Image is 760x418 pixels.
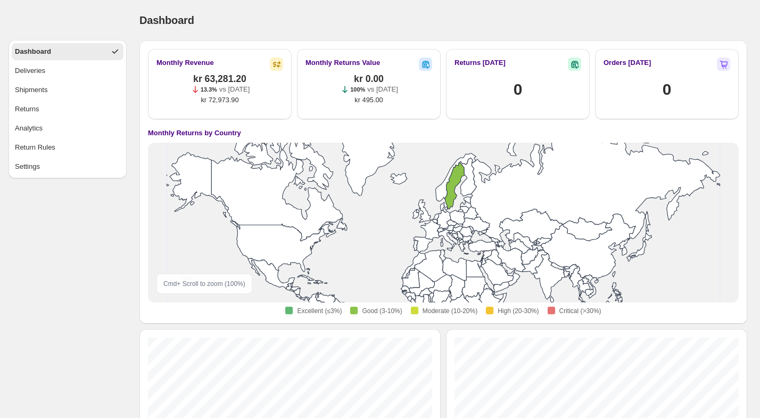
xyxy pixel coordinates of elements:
[12,43,123,60] button: Dashboard
[139,14,194,26] span: Dashboard
[15,65,45,76] div: Deliveries
[15,142,55,153] div: Return Rules
[15,161,40,172] div: Settings
[362,307,402,315] span: Good (3-10%)
[15,85,47,95] div: Shipments
[354,95,383,105] span: kr 495.00
[350,86,365,93] span: 100%
[559,307,601,315] span: Critical (>30%)
[201,86,217,93] span: 13.3%
[12,120,123,137] button: Analytics
[604,58,651,68] h2: Orders [DATE]
[15,46,51,57] div: Dashboard
[156,274,252,294] div: Cmd + Scroll to zoom ( 100 %)
[354,73,384,84] span: kr 0.00
[193,73,246,84] span: kr 63,281.20
[12,158,123,175] button: Settings
[498,307,539,315] span: High (20-30%)
[423,307,477,315] span: Moderate (10-20%)
[455,58,506,68] h2: Returns [DATE]
[15,123,43,134] div: Analytics
[297,307,342,315] span: Excellent (≤3%)
[12,139,123,156] button: Return Rules
[514,79,522,100] h1: 0
[201,95,238,105] span: kr 72,973.90
[12,81,123,99] button: Shipments
[305,58,380,68] h2: Monthly Returns Value
[156,58,214,68] h2: Monthly Revenue
[219,84,250,95] p: vs [DATE]
[663,79,671,100] h1: 0
[12,101,123,118] button: Returns
[367,84,398,95] p: vs [DATE]
[15,104,39,114] div: Returns
[12,62,123,79] button: Deliveries
[148,128,241,138] h4: Monthly Returns by Country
